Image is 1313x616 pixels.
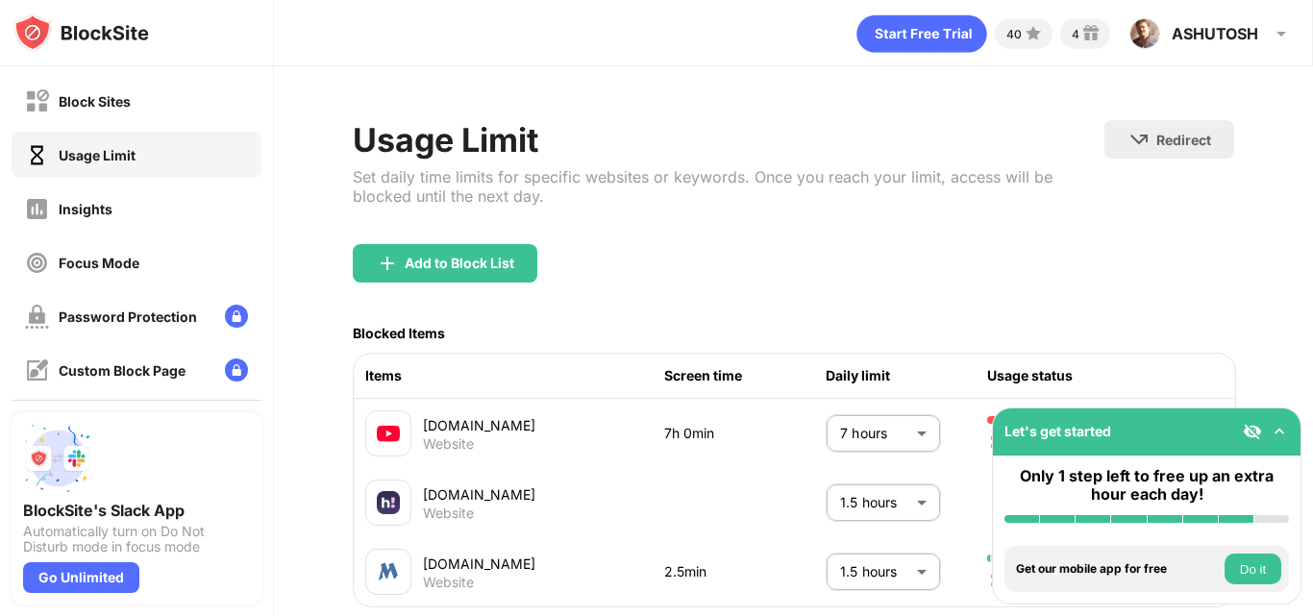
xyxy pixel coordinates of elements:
[23,501,250,520] div: BlockSite's Slack App
[1243,422,1262,441] img: eye-not-visible.svg
[987,434,1003,450] img: hourglass-end.svg
[840,561,909,582] p: 1.5 hours
[826,365,987,386] div: Daily limit
[353,120,1104,160] div: Usage Limit
[423,574,474,591] div: Website
[59,362,186,379] div: Custom Block Page
[987,365,1149,386] div: Usage status
[59,147,136,163] div: Usage Limit
[377,422,400,445] img: favicons
[59,308,197,325] div: Password Protection
[1270,422,1289,441] img: omni-setup-toggle.svg
[1022,22,1045,45] img: points-small.svg
[423,415,664,435] div: [DOMAIN_NAME]
[1004,423,1111,439] div: Let's get started
[423,554,664,574] div: [DOMAIN_NAME]
[23,524,250,554] div: Automatically turn on Do Not Disturb mode in focus mode
[856,14,987,53] div: animation
[405,256,514,271] div: Add to Block List
[1006,27,1022,41] div: 40
[1016,562,1220,576] div: Get our mobile app for free
[423,435,474,453] div: Website
[987,571,1069,589] span: 87.5min left
[1004,467,1289,504] div: Only 1 step left to free up an extra hour each day!
[25,197,49,221] img: insights-off.svg
[365,365,664,386] div: Items
[840,492,909,513] p: 1.5 hours
[664,423,826,444] div: 7h 0min
[353,167,1104,206] div: Set daily time limits for specific websites or keywords. Once you reach your limit, access will b...
[25,89,49,113] img: block-off.svg
[1172,24,1258,43] div: ASHUTOSH
[25,305,49,329] img: password-protection-off.svg
[987,573,1003,588] img: hourglass-set.svg
[23,424,92,493] img: push-slack.svg
[664,561,826,582] div: 2.5min
[59,93,131,110] div: Block Sites
[1072,27,1079,41] div: 4
[23,562,139,593] div: Go Unlimited
[25,143,49,167] img: time-usage-on.svg
[840,423,909,444] p: 7 hours
[25,251,49,275] img: focus-off.svg
[59,201,112,217] div: Insights
[987,432,1081,451] span: Limit reached
[377,560,400,583] img: favicons
[1079,22,1102,45] img: reward-small.svg
[25,358,49,382] img: customize-block-page-off.svg
[59,255,139,271] div: Focus Mode
[423,505,474,522] div: Website
[225,305,248,328] img: lock-menu.svg
[1156,132,1211,148] div: Redirect
[225,358,248,382] img: lock-menu.svg
[664,365,826,386] div: Screen time
[377,491,400,514] img: favicons
[1225,554,1281,584] button: Do it
[13,13,149,52] img: logo-blocksite.svg
[1129,18,1160,49] img: AOh14Gj8DQzk_fVWko3Bva1mZhHf0SAo4n0kXePIB4DL
[423,484,664,505] div: [DOMAIN_NAME]
[353,325,445,341] div: Blocked Items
